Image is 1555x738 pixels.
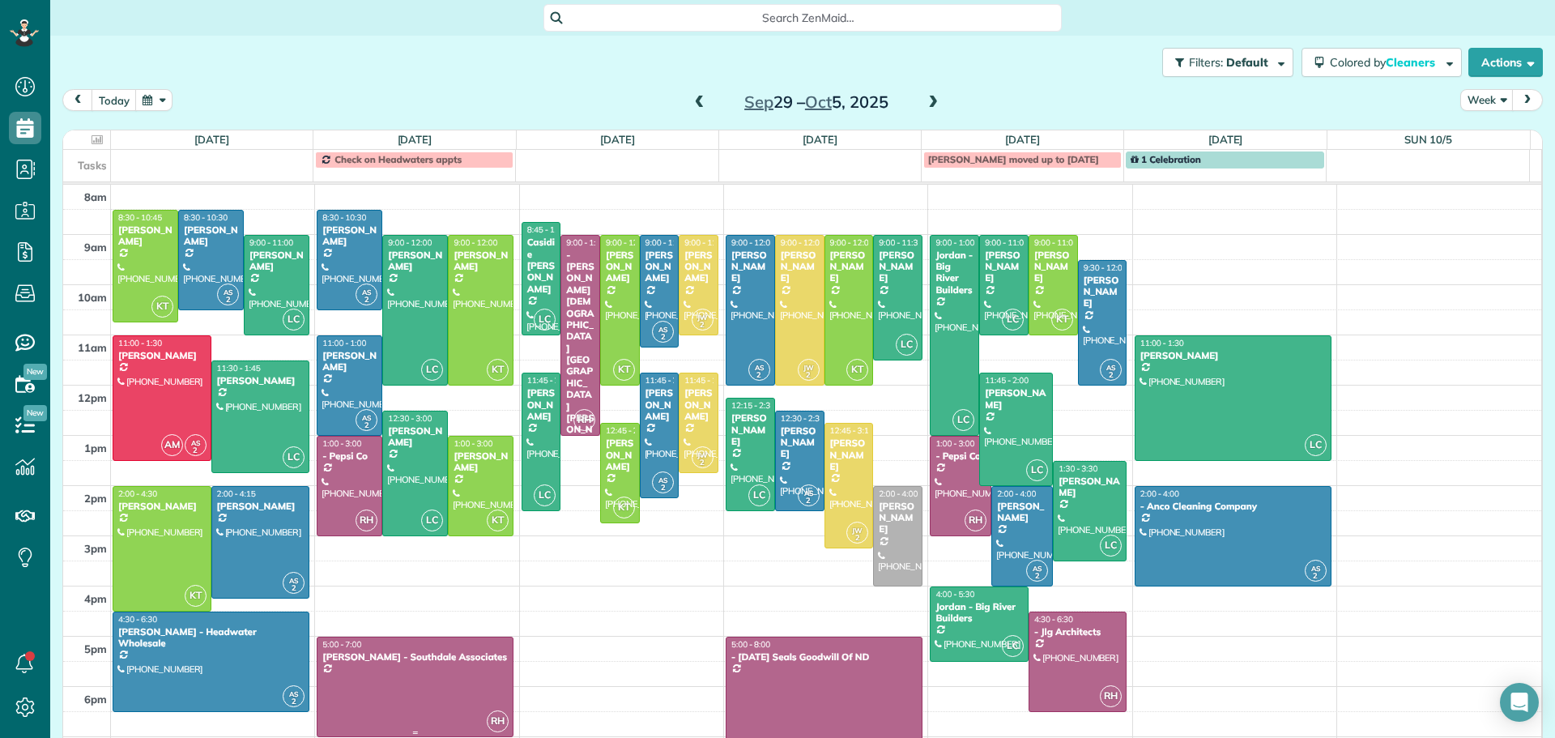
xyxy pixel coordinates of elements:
span: 2:00 - 4:15 [217,488,256,499]
span: 9:00 - 1:00 [566,237,605,248]
span: JW [852,526,863,535]
span: 8:30 - 10:30 [184,212,228,223]
span: 1 Celebration [1131,153,1201,165]
span: LC [1002,635,1024,657]
span: 5:00 - 8:00 [731,639,770,650]
span: 12:30 - 2:30 [781,413,824,424]
span: 11:00 - 1:00 [322,338,366,348]
div: [PERSON_NAME] [780,425,820,460]
a: Filters: Default [1154,48,1293,77]
span: KT [487,510,509,531]
div: [PERSON_NAME] - Headwater Wholesale [117,626,305,650]
div: [PERSON_NAME] [878,501,918,535]
small: 2 [692,318,713,333]
div: [PERSON_NAME] [249,250,305,273]
span: LC [952,409,974,431]
small: 2 [1306,569,1326,584]
span: 9:00 - 11:00 [1034,237,1078,248]
span: RH [356,510,377,531]
div: [PERSON_NAME] [878,250,918,284]
span: 8:45 - 11:00 [527,224,571,235]
span: KT [487,359,509,381]
span: 4:30 - 6:30 [118,614,157,625]
span: [PERSON_NAME] moved up to [DATE] [928,153,1099,165]
span: LC [421,359,443,381]
span: LC [283,446,305,468]
span: RH [573,409,595,431]
small: 2 [356,292,377,308]
div: [PERSON_NAME] [996,501,1048,524]
a: [DATE] [600,133,635,146]
span: LC [1100,535,1122,557]
span: 9:00 - 11:00 [684,237,728,248]
span: JW [803,363,814,372]
span: 8:30 - 10:30 [322,212,366,223]
span: 12pm [78,391,107,404]
span: 5:00 - 7:00 [322,639,361,650]
span: LC [896,334,918,356]
div: Casidie [PERSON_NAME] [526,237,556,295]
div: [PERSON_NAME] [829,250,869,284]
span: 9:00 - 12:00 [731,237,775,248]
small: 2 [799,493,819,509]
span: AS [1106,363,1115,372]
div: [PERSON_NAME] - Southdale Associates [322,651,509,663]
span: Cleaners [1386,55,1438,70]
span: Filters: [1189,55,1223,70]
span: 9:00 - 11:00 [985,237,1029,248]
span: LC [1002,309,1024,331]
div: [PERSON_NAME] [984,387,1048,411]
span: Default [1226,55,1269,70]
div: [PERSON_NAME] [1058,476,1122,499]
span: Oct [805,92,832,112]
span: 9:00 - 11:00 [249,237,293,248]
a: Sun 10/5 [1404,133,1452,146]
span: LC [534,309,556,331]
button: next [1512,89,1543,111]
div: [PERSON_NAME] [387,425,443,449]
span: 12:15 - 2:30 [731,400,775,411]
div: [PERSON_NAME] [731,250,770,284]
div: [PERSON_NAME] [984,250,1024,284]
a: [DATE] [194,133,229,146]
span: 1:00 - 3:00 [935,438,974,449]
span: 12:45 - 3:15 [830,425,874,436]
div: - Jlg Architects [1033,626,1123,638]
div: [PERSON_NAME] [216,375,305,386]
span: New [23,405,47,421]
span: 11:00 - 1:30 [1140,338,1184,348]
span: 1:30 - 3:30 [1059,463,1097,474]
span: RH [487,710,509,732]
small: 2 [847,531,867,546]
span: LC [534,484,556,506]
span: 9:00 - 12:00 [781,237,824,248]
span: 2:00 - 4:00 [879,488,918,499]
span: 4:30 - 6:30 [1034,614,1073,625]
span: 11:45 - 2:30 [527,375,571,386]
div: [PERSON_NAME] [183,224,239,248]
div: Open Intercom Messenger [1500,683,1539,722]
span: Check on Headwaters appts [334,153,462,165]
div: - Anco Cleaning Company [1140,501,1327,512]
a: [DATE] [1005,133,1040,146]
div: [PERSON_NAME] [322,350,377,373]
div: [PERSON_NAME] [645,387,675,422]
span: LC [1305,434,1327,456]
span: 11:00 - 1:30 [118,338,162,348]
span: 4pm [84,592,107,605]
span: 3pm [84,542,107,555]
span: 2:00 - 4:00 [997,488,1036,499]
div: [PERSON_NAME] [526,387,556,422]
small: 2 [1027,569,1047,584]
span: 11:45 - 1:45 [684,375,728,386]
span: AS [658,325,667,334]
small: 2 [653,480,673,496]
div: [PERSON_NAME] [117,224,173,248]
div: [PERSON_NAME] [453,250,509,273]
span: 9:00 - 1:00 [935,237,974,248]
span: 11:45 - 2:15 [645,375,689,386]
span: 9:30 - 12:00 [1084,262,1127,273]
div: [PERSON_NAME] [387,250,443,273]
span: 11:30 - 1:45 [217,363,261,373]
small: 2 [283,581,304,596]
